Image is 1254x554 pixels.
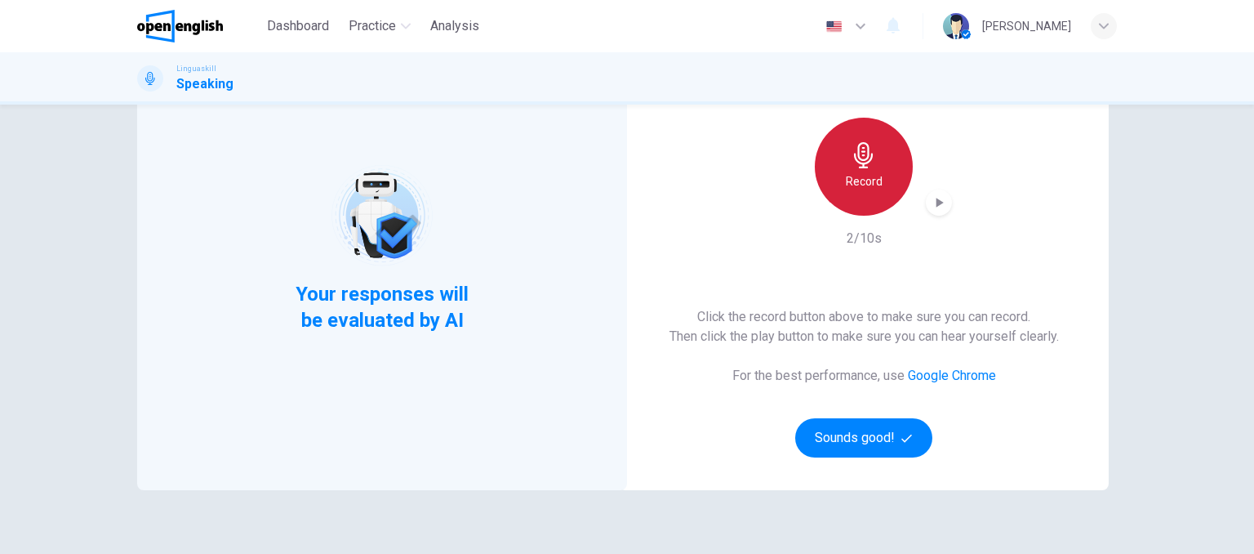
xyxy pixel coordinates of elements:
[824,20,844,33] img: en
[283,281,482,333] span: Your responses will be evaluated by AI
[349,16,396,36] span: Practice
[908,368,996,383] a: Google Chrome
[137,10,223,42] img: OpenEnglish logo
[176,74,233,94] h1: Speaking
[795,418,932,458] button: Sounds good!
[846,172,883,191] h6: Record
[267,16,329,36] span: Dashboard
[943,13,969,39] img: Profile picture
[330,163,434,267] img: robot icon
[260,11,336,41] button: Dashboard
[137,10,260,42] a: OpenEnglish logo
[424,11,486,41] button: Analysis
[982,16,1071,36] div: [PERSON_NAME]
[732,366,996,386] h6: For the best performance, use
[815,118,913,216] button: Record
[342,11,417,41] button: Practice
[847,229,882,248] h6: 2/10s
[669,307,1059,346] h6: Click the record button above to make sure you can record. Then click the play button to make sur...
[176,63,216,74] span: Linguaskill
[430,16,479,36] span: Analysis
